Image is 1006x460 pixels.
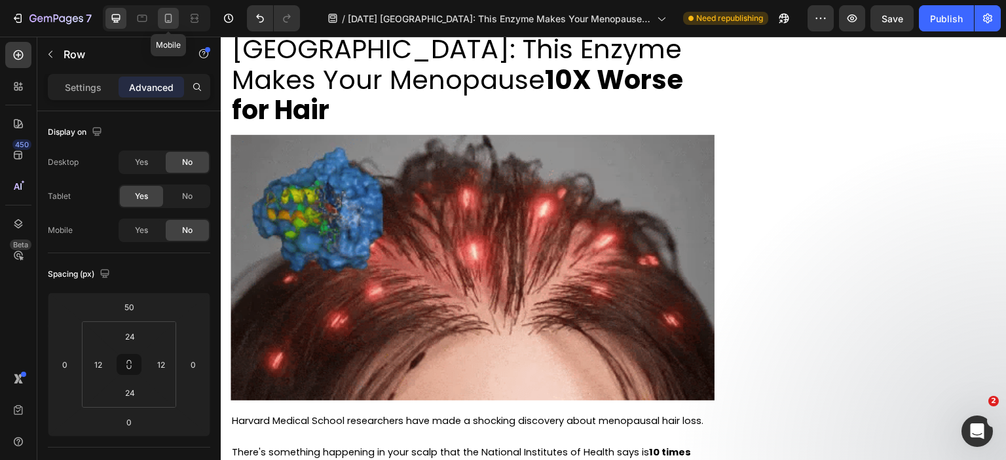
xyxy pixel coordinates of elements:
[182,156,193,168] span: No
[116,297,142,317] input: 50
[870,5,914,31] button: Save
[129,80,174,94] p: Advanced
[116,412,142,432] input: 0
[988,396,999,406] span: 2
[11,409,483,438] span: There's something happening in your scalp that the National Institutes of Health says is —and you...
[182,190,193,202] span: No
[10,98,494,364] img: Alt Image
[117,327,143,346] input: xl
[48,224,73,236] div: Mobile
[88,355,108,374] input: m
[930,12,963,26] div: Publish
[348,12,652,26] span: [DATE] [GEOGRAPHIC_DATA]: This Enzyme Makes Your Menopause 10X Worse for Hair
[48,124,105,141] div: Display on
[183,355,203,374] input: 0
[247,5,300,31] div: Undo/Redo
[48,190,71,202] div: Tablet
[55,355,75,374] input: 0
[135,224,148,236] span: Yes
[48,156,79,168] div: Desktop
[882,13,903,24] span: Save
[86,10,92,26] p: 7
[135,156,148,168] span: Yes
[342,12,345,26] span: /
[12,139,31,150] div: 450
[117,383,143,402] input: xl
[135,190,148,202] span: Yes
[961,416,993,447] iframe: Intercom live chat
[11,378,483,391] span: Harvard Medical School researchers have made a shocking discovery about menopausal hair loss.
[48,266,113,283] div: Spacing (px)
[11,25,462,92] strong: 10X Worse for Hair
[919,5,974,31] button: Publish
[10,239,31,250] div: Beta
[151,355,171,374] input: m
[64,46,175,62] p: Row
[221,37,1006,460] iframe: Design area
[65,80,102,94] p: Settings
[696,12,763,24] span: Need republishing
[5,5,98,31] button: 7
[182,224,193,236] span: No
